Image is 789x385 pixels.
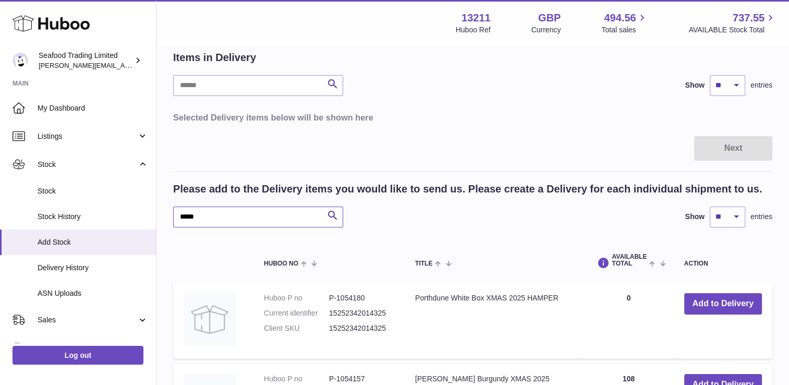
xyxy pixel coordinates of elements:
[329,293,394,303] dd: P-1054180
[173,112,772,123] h3: Selected Delivery items below will be shown here
[39,51,132,70] div: Seafood Trading Limited
[329,374,394,384] dd: P-1054157
[173,182,762,196] h2: Please add to the Delivery items you would like to send us. Please create a Delivery for each ind...
[612,254,647,267] span: AVAILABLE Total
[38,212,148,222] span: Stock History
[13,346,143,365] a: Log out
[685,80,705,90] label: Show
[538,11,561,25] strong: GBP
[601,25,648,35] span: Total sales
[38,186,148,196] span: Stock
[750,212,772,222] span: entries
[184,293,236,345] img: Porthdune White Box XMAS 2025 HAMPER
[531,25,561,35] div: Currency
[38,315,137,325] span: Sales
[684,260,762,267] div: Action
[329,308,394,318] dd: 15252342014325
[264,293,329,303] dt: Huboo P no
[456,25,491,35] div: Huboo Ref
[264,323,329,333] dt: Client SKU
[38,237,148,247] span: Add Stock
[264,308,329,318] dt: Current identifier
[38,131,137,141] span: Listings
[39,61,209,69] span: [PERSON_NAME][EMAIL_ADDRESS][DOMAIN_NAME]
[38,160,137,170] span: Stock
[415,260,432,267] span: Title
[38,103,148,113] span: My Dashboard
[173,51,256,65] h2: Items in Delivery
[462,11,491,25] strong: 13211
[13,53,28,68] img: nathaniellynch@rickstein.com
[688,25,776,35] span: AVAILABLE Stock Total
[38,288,148,298] span: ASN Uploads
[405,283,584,358] td: Porthdune White Box XMAS 2025 HAMPER
[684,293,762,315] button: Add to Delivery
[601,11,648,35] a: 494.56 Total sales
[584,283,673,358] td: 0
[264,260,298,267] span: Huboo no
[264,374,329,384] dt: Huboo P no
[685,212,705,222] label: Show
[733,11,764,25] span: 737.55
[688,11,776,35] a: 737.55 AVAILABLE Stock Total
[329,323,394,333] dd: 15252342014325
[750,80,772,90] span: entries
[38,263,148,273] span: Delivery History
[604,11,636,25] span: 494.56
